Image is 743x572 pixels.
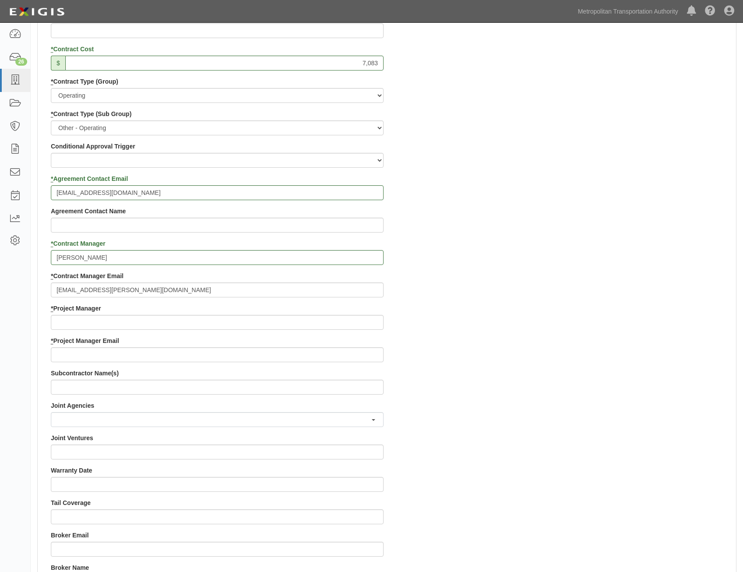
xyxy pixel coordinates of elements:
[51,78,53,85] abbr: required
[51,498,91,507] label: Tail Coverage
[51,46,53,53] abbr: required
[51,531,89,540] label: Broker Email
[51,305,53,312] abbr: required
[51,56,65,71] span: $
[51,175,53,183] abbr: required
[51,337,53,345] abbr: required
[51,272,53,280] abbr: required
[51,272,124,280] label: Contract Manager Email
[51,466,92,475] label: Warranty Date
[705,6,715,17] i: Help Center - Complianz
[51,401,94,410] label: Joint Agencies
[51,369,119,378] label: Subcontractor Name(s)
[51,240,53,247] abbr: required
[51,563,89,572] label: Broker Name
[7,4,67,20] img: Logo
[51,109,132,118] label: Contract Type (Sub Group)
[51,142,135,151] label: Conditional Approval Trigger
[51,304,101,313] label: Project Manager
[51,239,105,248] label: Contract Manager
[51,45,94,53] label: Contract Cost
[573,3,683,20] a: Metropolitan Transportation Authority
[51,77,118,86] label: Contract Type (Group)
[51,434,93,442] label: Joint Ventures
[51,336,119,345] label: Project Manager Email
[51,110,53,118] abbr: required
[51,207,126,215] label: Agreement Contact Name
[15,58,27,66] div: 26
[51,174,128,183] label: Agreement Contact Email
